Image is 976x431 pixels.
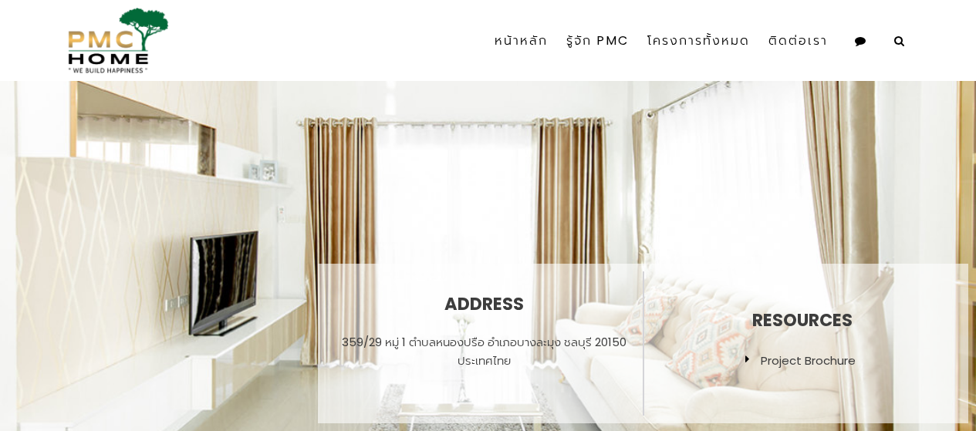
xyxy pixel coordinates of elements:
[485,6,557,76] a: หน้าหลัก
[329,333,640,370] p: 359/29 หมู่ 1 ตำบลหนองปรือ อำเภอบางละมุง ชลบุรี 20150 ประเทศไทย
[745,311,859,330] h3: Resources
[638,6,759,76] a: โครงการทั้งหมด
[759,6,837,76] a: ติดต่อเรา
[557,6,638,76] a: รู้จัก PMC
[62,8,169,73] img: pmc-logo
[329,295,640,314] h2: Address
[761,352,856,369] a: Project Brochure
